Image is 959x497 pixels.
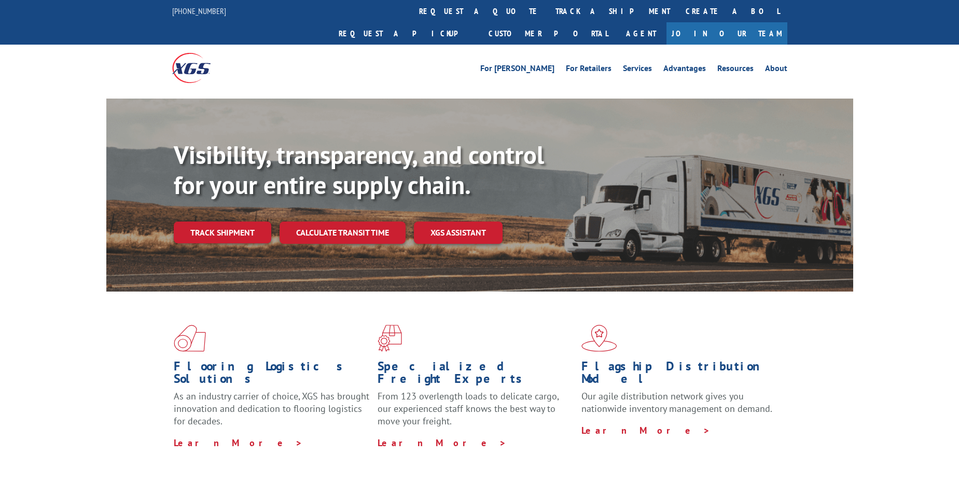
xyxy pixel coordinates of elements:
a: For Retailers [566,64,611,76]
span: Our agile distribution network gives you nationwide inventory management on demand. [581,390,772,415]
a: Request a pickup [331,22,481,45]
span: As an industry carrier of choice, XGS has brought innovation and dedication to flooring logistics... [174,390,369,427]
a: Learn More > [581,424,711,436]
a: Agent [616,22,666,45]
a: Join Our Team [666,22,787,45]
a: Learn More > [378,437,507,449]
a: Customer Portal [481,22,616,45]
a: About [765,64,787,76]
h1: Flagship Distribution Model [581,360,777,390]
a: XGS ASSISTANT [414,222,503,244]
p: From 123 overlength loads to delicate cargo, our experienced staff knows the best way to move you... [378,390,574,436]
h1: Specialized Freight Experts [378,360,574,390]
img: xgs-icon-focused-on-flooring-red [378,325,402,352]
img: xgs-icon-total-supply-chain-intelligence-red [174,325,206,352]
h1: Flooring Logistics Solutions [174,360,370,390]
a: [PHONE_NUMBER] [172,6,226,16]
a: For [PERSON_NAME] [480,64,554,76]
a: Advantages [663,64,706,76]
a: Resources [717,64,754,76]
a: Services [623,64,652,76]
b: Visibility, transparency, and control for your entire supply chain. [174,139,544,201]
a: Track shipment [174,222,271,243]
img: xgs-icon-flagship-distribution-model-red [581,325,617,352]
a: Calculate transit time [280,222,406,244]
a: Learn More > [174,437,303,449]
